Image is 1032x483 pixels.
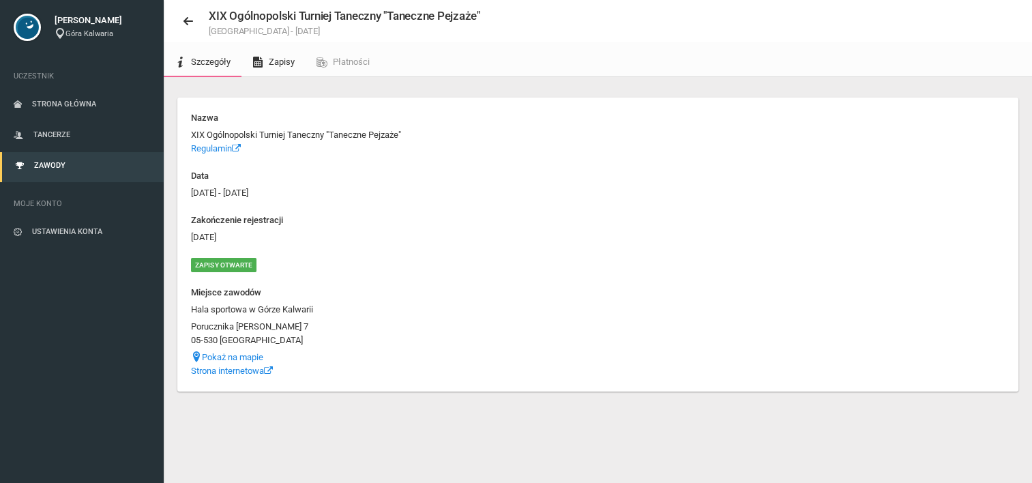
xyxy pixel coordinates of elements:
[191,320,591,334] dd: Porucznika [PERSON_NAME] 7
[55,29,150,40] div: Góra Kalwaria
[33,130,70,139] span: Tancerze
[306,47,381,77] a: Płatności
[269,57,295,67] span: Zapisy
[209,9,480,23] span: XIX Ogólnopolski Turniej Taneczny "Taneczne Pejzaże"
[191,366,273,376] a: Strona internetowa
[333,57,370,67] span: Płatności
[191,111,591,125] dt: Nazwa
[191,186,591,200] dd: [DATE] - [DATE]
[241,47,306,77] a: Zapisy
[191,143,241,153] a: Regulamin
[32,227,102,236] span: Ustawienia konta
[209,27,480,35] small: [GEOGRAPHIC_DATA] - [DATE]
[191,258,256,272] span: Zapisy otwarte
[164,47,241,77] a: Szczegóły
[191,169,591,183] dt: Data
[14,197,150,211] span: Moje konto
[14,14,41,41] img: svg
[14,70,150,83] span: Uczestnik
[191,303,591,317] dd: Hala sportowa w Górze Kalwarii
[191,352,263,362] a: Pokaż na mapie
[191,128,591,142] dd: XIX Ogólnopolski Turniej Taneczny "Taneczne Pejzaże"
[191,286,591,299] dt: Miejsce zawodów
[191,259,256,269] a: Zapisy otwarte
[34,161,65,170] span: Zawody
[191,214,591,227] dt: Zakończenie rejestracji
[191,57,231,67] span: Szczegóły
[191,334,591,347] dd: 05-530 [GEOGRAPHIC_DATA]
[55,14,150,27] span: [PERSON_NAME]
[191,231,591,244] dd: [DATE]
[32,100,96,108] span: Strona główna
